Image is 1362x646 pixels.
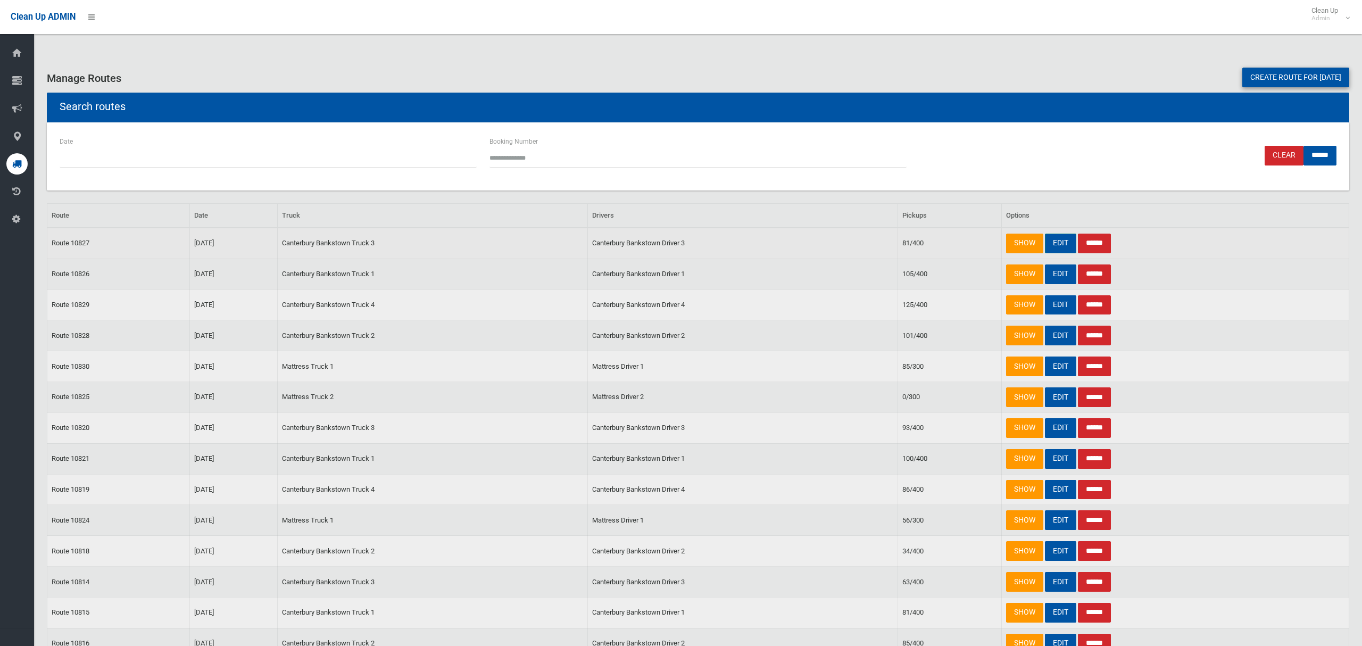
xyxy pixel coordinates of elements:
[278,382,588,413] td: Mattress Truck 2
[190,259,278,289] td: [DATE]
[1311,14,1338,22] small: Admin
[1045,387,1076,407] a: EDIT
[47,203,190,228] th: Route
[47,320,190,351] td: Route 10828
[190,597,278,628] td: [DATE]
[47,536,190,567] td: Route 10818
[898,505,1001,536] td: 56/300
[190,443,278,474] td: [DATE]
[190,505,278,536] td: [DATE]
[190,412,278,443] td: [DATE]
[190,536,278,567] td: [DATE]
[190,567,278,598] td: [DATE]
[587,474,898,505] td: Canterbury Bankstown Driver 4
[47,597,190,628] td: Route 10815
[587,567,898,598] td: Canterbury Bankstown Driver 3
[1045,510,1076,530] a: EDIT
[1006,357,1043,376] a: SHOW
[587,320,898,351] td: Canterbury Bankstown Driver 2
[47,96,138,117] header: Search routes
[898,289,1001,320] td: 125/400
[1045,295,1076,315] a: EDIT
[1006,264,1043,284] a: SHOW
[278,228,588,259] td: Canterbury Bankstown Truck 3
[1045,418,1076,438] a: EDIT
[278,474,588,505] td: Canterbury Bankstown Truck 4
[1045,480,1076,500] a: EDIT
[1045,357,1076,376] a: EDIT
[898,203,1001,228] th: Pickups
[190,351,278,382] td: [DATE]
[1006,234,1043,253] a: SHOW
[898,228,1001,259] td: 81/400
[898,412,1001,443] td: 93/400
[1006,418,1043,438] a: SHOW
[278,567,588,598] td: Canterbury Bankstown Truck 3
[47,351,190,382] td: Route 10830
[1265,146,1303,165] a: Clear
[190,228,278,259] td: [DATE]
[47,443,190,474] td: Route 10821
[278,203,588,228] th: Truck
[1006,449,1043,469] a: SHOW
[1006,572,1043,592] a: SHOW
[1045,326,1076,345] a: EDIT
[898,567,1001,598] td: 63/400
[190,382,278,413] td: [DATE]
[587,536,898,567] td: Canterbury Bankstown Driver 2
[60,136,73,147] label: Date
[278,536,588,567] td: Canterbury Bankstown Truck 2
[898,382,1001,413] td: 0/300
[1006,295,1043,315] a: SHOW
[190,320,278,351] td: [DATE]
[190,289,278,320] td: [DATE]
[190,474,278,505] td: [DATE]
[1006,480,1043,500] a: SHOW
[898,474,1001,505] td: 86/400
[587,597,898,628] td: Canterbury Bankstown Driver 1
[278,443,588,474] td: Canterbury Bankstown Truck 1
[1006,603,1043,623] a: SHOW
[47,289,190,320] td: Route 10829
[898,351,1001,382] td: 85/300
[47,474,190,505] td: Route 10819
[898,259,1001,289] td: 105/400
[489,136,538,147] label: Booking Number
[1006,387,1043,407] a: SHOW
[587,351,898,382] td: Mattress Driver 1
[47,228,190,259] td: Route 10827
[278,351,588,382] td: Mattress Truck 1
[587,228,898,259] td: Canterbury Bankstown Driver 3
[278,289,588,320] td: Canterbury Bankstown Truck 4
[587,443,898,474] td: Canterbury Bankstown Driver 1
[278,412,588,443] td: Canterbury Bankstown Truck 3
[898,536,1001,567] td: 34/400
[587,412,898,443] td: Canterbury Bankstown Driver 3
[587,382,898,413] td: Mattress Driver 2
[587,505,898,536] td: Mattress Driver 1
[278,320,588,351] td: Canterbury Bankstown Truck 2
[47,259,190,289] td: Route 10826
[1045,541,1076,561] a: EDIT
[1306,6,1349,22] span: Clean Up
[47,412,190,443] td: Route 10820
[1045,603,1076,623] a: EDIT
[1002,203,1349,228] th: Options
[1006,541,1043,561] a: SHOW
[278,259,588,289] td: Canterbury Bankstown Truck 1
[47,72,1349,84] h3: Manage Routes
[1045,264,1076,284] a: EDIT
[587,203,898,228] th: Drivers
[278,597,588,628] td: Canterbury Bankstown Truck 1
[898,597,1001,628] td: 81/400
[47,505,190,536] td: Route 10824
[1045,572,1076,592] a: EDIT
[278,505,588,536] td: Mattress Truck 1
[1006,510,1043,530] a: SHOW
[190,203,278,228] th: Date
[47,382,190,413] td: Route 10825
[898,443,1001,474] td: 100/400
[1006,326,1043,345] a: SHOW
[1242,68,1349,87] a: Create route for [DATE]
[1045,449,1076,469] a: EDIT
